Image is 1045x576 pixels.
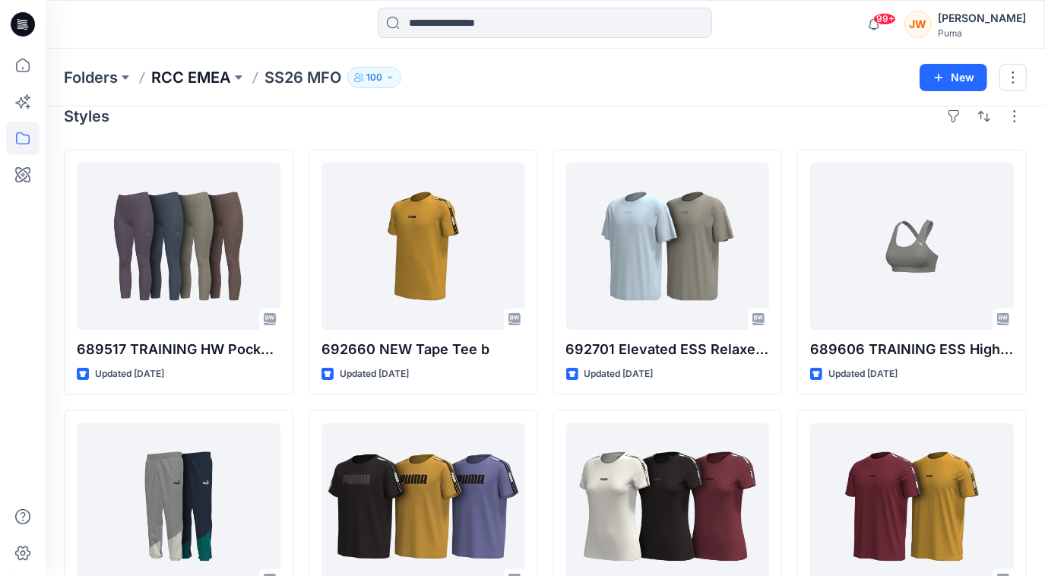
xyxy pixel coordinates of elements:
[347,67,401,88] button: 100
[810,339,1014,360] p: 689606 TRAINING ESS High Impact Bra
[340,366,409,382] p: Updated [DATE]
[321,163,525,330] a: 692660 NEW Tape Tee b
[904,11,932,38] div: JW
[77,339,280,360] p: 689517 TRAINING HW Pocket Tight
[938,9,1026,27] div: [PERSON_NAME]
[321,339,525,360] p: 692660 NEW Tape Tee b
[151,67,231,88] a: RCC EMEA
[95,366,164,382] p: Updated [DATE]
[366,69,382,86] p: 100
[64,67,118,88] a: Folders
[566,163,770,330] a: 692701 Elevated ESS Relaxed Tee K
[64,107,109,125] h4: Styles
[264,67,341,88] p: SS26 MFO
[584,366,654,382] p: Updated [DATE]
[810,163,1014,330] a: 689606 TRAINING ESS High Impact Bra
[77,163,280,330] a: 689517 TRAINING HW Pocket Tight
[873,13,896,25] span: 99+
[938,27,1026,39] div: Puma
[920,64,987,91] button: New
[828,366,898,382] p: Updated [DATE]
[566,339,770,360] p: 692701 Elevated ESS Relaxed Tee K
